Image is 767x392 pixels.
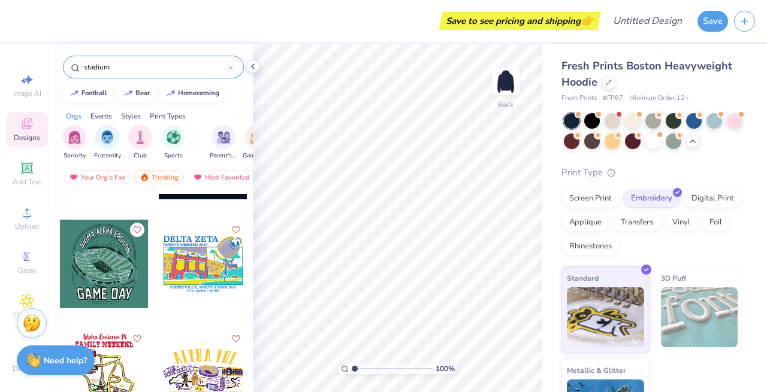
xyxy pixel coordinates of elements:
[128,125,152,160] div: filter for Club
[15,221,39,231] span: Upload
[64,151,86,160] span: Sorority
[603,9,691,33] input: Untitled Design
[229,332,243,346] button: Like
[13,89,41,98] span: Image AI
[81,90,107,96] div: football
[161,125,185,160] button: filter button
[13,177,41,187] span: Add Text
[193,173,203,181] img: most_fav.gif
[494,69,518,93] img: Back
[697,11,728,32] button: Save
[243,125,270,160] div: filter for Game Day
[498,99,514,110] div: Back
[134,151,147,160] span: Club
[66,111,81,121] div: Orgs
[64,170,131,184] div: Your Org's Fav
[613,214,661,232] div: Transfers
[63,84,113,102] button: football
[134,130,147,144] img: Club Image
[123,90,133,97] img: trend_line.gif
[117,84,155,102] button: bear
[661,287,738,347] img: 3D Puff
[561,166,743,180] div: Print Type
[178,90,219,96] div: homecoming
[14,133,40,142] span: Designs
[702,214,730,232] div: Foil
[150,111,186,121] div: Print Types
[62,125,86,160] button: filter button
[164,151,183,160] span: Sports
[210,125,237,160] div: filter for Parent's Weekend
[629,93,689,104] span: Minimum Order: 12 +
[561,59,732,89] span: Fresh Prints Boston Heavyweight Hoodie
[567,364,626,376] span: Metallic & Glitter
[561,214,609,232] div: Applique
[442,12,597,30] div: Save to see pricing and shipping
[436,363,455,374] span: 100 %
[140,173,149,181] img: trending.gif
[567,272,599,284] span: Standard
[684,190,742,208] div: Digital Print
[69,173,78,181] img: most_fav.gif
[44,355,87,366] strong: Need help?
[665,214,698,232] div: Vinyl
[161,125,185,160] div: filter for Sports
[94,151,121,160] span: Fraternity
[128,125,152,160] button: filter button
[6,310,48,329] span: Clipart & logos
[62,125,86,160] div: filter for Sorority
[130,223,144,237] button: Like
[188,170,255,184] div: Most Favorited
[561,93,597,104] span: Fresh Prints
[134,170,184,184] div: Trending
[210,151,237,160] span: Parent's Weekend
[101,130,114,144] img: Fraternity Image
[130,332,144,346] button: Like
[83,61,228,73] input: Try "Alpha"
[217,130,231,144] img: Parent's Weekend Image
[567,287,644,347] img: Standard
[561,238,620,256] div: Rhinestones
[243,151,270,160] span: Game Day
[166,90,176,97] img: trend_line.gif
[623,190,680,208] div: Embroidery
[661,272,686,284] span: 3D Puff
[18,266,37,275] span: Greek
[94,125,121,160] button: filter button
[13,364,41,373] span: Decorate
[167,130,180,144] img: Sports Image
[581,13,594,28] span: 👉
[603,93,623,104] span: # FP87
[243,125,270,160] button: filter button
[210,125,237,160] button: filter button
[229,223,243,237] button: Like
[90,111,112,121] div: Events
[121,111,141,121] div: Styles
[94,125,121,160] div: filter for Fraternity
[250,130,264,144] img: Game Day Image
[135,90,150,96] div: bear
[68,130,81,144] img: Sorority Image
[159,84,225,102] button: homecoming
[561,190,620,208] div: Screen Print
[70,90,79,97] img: trend_line.gif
